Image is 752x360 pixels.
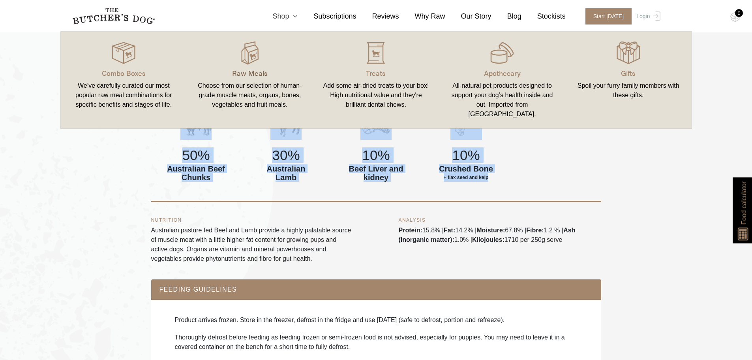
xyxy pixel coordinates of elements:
b: Moisture: [476,227,505,234]
div: Choose from our selection of human-grade muscle meats, organs, bones, vegetables and fruit meals. [196,81,304,109]
img: TBD_Cart-Empty.png [730,12,740,22]
a: Shop [257,11,298,22]
p: Gifts [575,68,682,78]
p: Product arrives frozen. Store in the freezer, defrost in the fridge and use [DATE] (safe to defro... [175,315,578,325]
h6: Australian Lamb [257,164,316,182]
div: We’ve carefully curated our most popular raw meal combinations for specific benefits and stages o... [70,81,178,109]
p: Treats [323,68,430,78]
h6: Crushed Bone [437,164,496,182]
button: FEEDING GUIDELINES [159,284,593,295]
a: Login [634,8,660,25]
a: Start [DATE] [578,8,635,25]
p: Raw Meals [196,68,304,78]
b: Fat: [444,227,455,234]
div: All-natural pet products designed to support your dog’s health inside and out. Imported from [GEO... [448,81,556,119]
a: Treats Add some air-dried treats to your box! High nutritional value and they're brilliant dental... [313,40,439,121]
span: Food calculator [739,181,748,224]
b: Kilojoules: [472,236,504,243]
a: Our Story [445,11,491,22]
h5: ANALYSIS [399,218,601,222]
a: Raw Meals Choose from our selection of human-grade muscle meats, organs, bones, vegetables and fr... [187,40,313,121]
h4: 30% [241,148,331,162]
div: Add some air-dried treats to your box! High nutritional value and they're brilliant dental chews. [323,81,430,109]
p: Australian pasture fed Beef and Lamb provide a highly palatable source of muscle meat with a litt... [151,226,354,264]
div: Spoil your furry family members with these gifts. [575,81,682,100]
a: Gifts Spoil your furry family members with these gifts. [565,40,692,121]
a: Blog [491,11,521,22]
a: Stockists [521,11,566,22]
b: Protein: [399,227,422,234]
a: Why Raw [399,11,445,22]
p: Thoroughly defrost before feeding as feeding frozen or semi-frozen food is not advised, especiall... [175,333,578,352]
h4: 10% [421,148,511,162]
b: Ash (inorganic matter): [399,227,576,243]
span: Start [DATE] [585,8,632,25]
b: Fibre: [526,227,544,234]
p: Apothecary [448,68,556,78]
h6: Australian Beef Chunks [167,164,226,182]
a: Combo Boxes We’ve carefully curated our most popular raw meal combinations for specific benefits ... [61,40,187,121]
h5: NUTRITION [151,218,354,222]
p: Combo Boxes [70,68,178,78]
a: Apothecary All-natural pet products designed to support your dog’s health inside and out. Importe... [439,40,565,121]
h4: 50% [151,148,241,162]
h6: Beef Liver and kidney [347,164,406,182]
h4: 10% [331,148,421,162]
a: Reviews [356,11,399,22]
div: 0 [735,9,743,17]
div: 15.8% | 14.2% | 67.8% | 1.2 % | 1.0% | 1710 per 250g serve [399,218,601,264]
span: + flax seed and kelp [437,173,496,182]
a: Subscriptions [298,11,356,22]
